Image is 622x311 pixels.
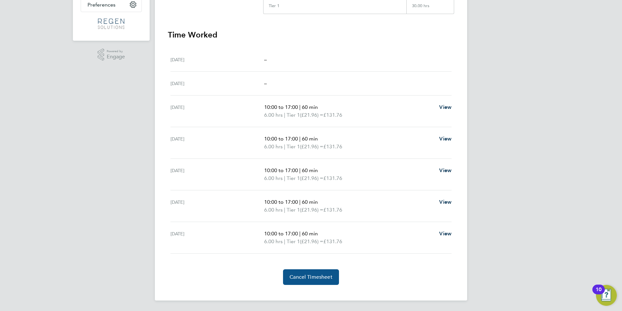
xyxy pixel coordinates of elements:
[269,3,279,8] div: Tier 1
[302,167,318,173] span: 60 min
[439,167,452,174] a: View
[287,206,300,214] span: Tier 1
[284,112,285,118] span: |
[170,167,264,182] div: [DATE]
[323,207,342,213] span: £131.76
[170,230,264,245] div: [DATE]
[264,199,298,205] span: 10:00 to 17:00
[88,2,115,8] span: Preferences
[98,49,125,61] a: Powered byEngage
[264,207,283,213] span: 6.00 hrs
[264,143,283,150] span: 6.00 hrs
[284,207,285,213] span: |
[81,19,142,29] a: Go to home page
[264,56,267,63] span: –
[283,269,339,285] button: Cancel Timesheet
[170,135,264,151] div: [DATE]
[170,198,264,214] div: [DATE]
[287,111,300,119] span: Tier 1
[439,230,452,238] a: View
[302,136,318,142] span: 60 min
[302,199,318,205] span: 60 min
[170,103,264,119] div: [DATE]
[300,112,323,118] span: (£21.96) =
[302,230,318,237] span: 60 min
[264,230,298,237] span: 10:00 to 17:00
[107,49,125,54] span: Powered by
[287,143,300,151] span: Tier 1
[107,54,125,60] span: Engage
[406,3,454,14] div: 30.00 hrs
[287,238,300,245] span: Tier 1
[323,238,342,244] span: £131.76
[284,143,285,150] span: |
[439,103,452,111] a: View
[439,104,452,110] span: View
[264,112,283,118] span: 6.00 hrs
[284,238,285,244] span: |
[284,175,285,181] span: |
[439,199,452,205] span: View
[299,230,301,237] span: |
[596,285,617,306] button: Open Resource Center, 10 new notifications
[299,199,301,205] span: |
[264,167,298,173] span: 10:00 to 17:00
[302,104,318,110] span: 60 min
[299,167,301,173] span: |
[300,143,323,150] span: (£21.96) =
[98,19,124,29] img: regensolutions-logo-retina.png
[170,80,264,87] div: [DATE]
[300,238,323,244] span: (£21.96) =
[439,198,452,206] a: View
[596,289,602,298] div: 10
[168,30,454,40] h3: Time Worked
[264,136,298,142] span: 10:00 to 17:00
[323,175,342,181] span: £131.76
[299,104,301,110] span: |
[290,274,332,280] span: Cancel Timesheet
[439,135,452,143] a: View
[439,230,452,237] span: View
[300,207,323,213] span: (£21.96) =
[300,175,323,181] span: (£21.96) =
[439,136,452,142] span: View
[323,112,342,118] span: £131.76
[299,136,301,142] span: |
[264,104,298,110] span: 10:00 to 17:00
[323,143,342,150] span: £131.76
[287,174,300,182] span: Tier 1
[170,56,264,64] div: [DATE]
[264,238,283,244] span: 6.00 hrs
[439,167,452,173] span: View
[264,80,267,86] span: –
[264,175,283,181] span: 6.00 hrs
